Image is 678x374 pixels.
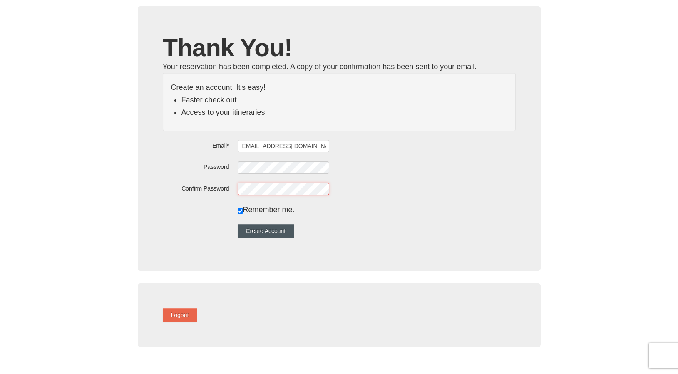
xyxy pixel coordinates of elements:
li: Faster check out. [181,94,507,106]
div: Remember me. [238,203,516,216]
div: Your reservation has been completed. A copy of your confirmation has been sent to your email. [163,60,516,73]
div: Create an account. It's easy! [163,73,516,131]
button: Logout [163,308,197,322]
input: Email* [238,140,329,152]
li: Access to your itineraries. [181,106,507,119]
h1: Thank You! [163,35,516,60]
label: Confirm Password [163,182,229,193]
label: Email* [163,139,229,150]
label: Password [163,161,229,171]
button: Create Account [238,224,294,238]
